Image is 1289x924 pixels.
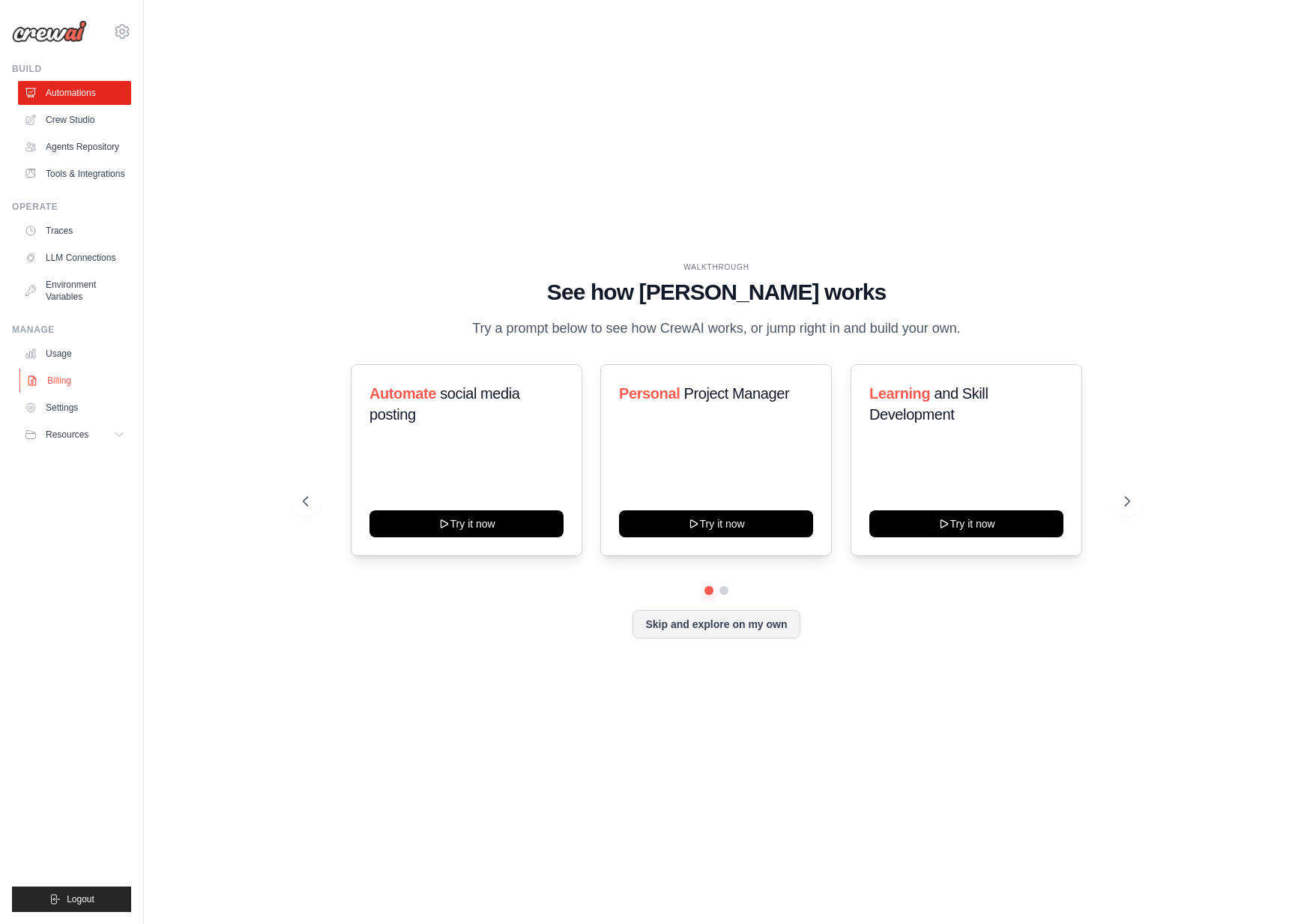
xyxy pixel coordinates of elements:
a: Billing [19,369,133,393]
h1: See how [PERSON_NAME] works [303,279,1130,306]
span: Learning [869,385,930,402]
span: Project Manager [684,385,790,402]
a: Usage [18,342,131,366]
button: Try it now [619,510,813,537]
span: and Skill Development [869,385,988,423]
a: Traces [18,219,131,243]
a: LLM Connections [18,246,131,270]
a: Environment Variables [18,273,131,309]
a: Agents Repository [18,135,131,159]
div: Operate [12,201,131,213]
button: Skip and explore on my own [633,610,800,638]
span: Personal [619,385,680,402]
button: Logout [12,887,131,912]
span: Resources [46,429,88,441]
p: Try a prompt below to see how CrewAI works, or jump right in and build your own. [465,318,968,339]
button: Try it now [369,510,564,537]
span: Automate [369,385,436,402]
div: Build [12,63,131,75]
button: Try it now [869,510,1063,537]
a: Settings [18,396,131,420]
span: social media posting [369,385,520,423]
div: WALKTHROUGH [303,262,1130,273]
iframe: Chat Widget [1214,852,1289,924]
div: Manage [12,324,131,336]
a: Automations [18,81,131,105]
img: Logo [12,20,87,43]
span: Logout [67,893,94,905]
button: Resources [18,423,131,447]
a: Crew Studio [18,108,131,132]
a: Tools & Integrations [18,162,131,186]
